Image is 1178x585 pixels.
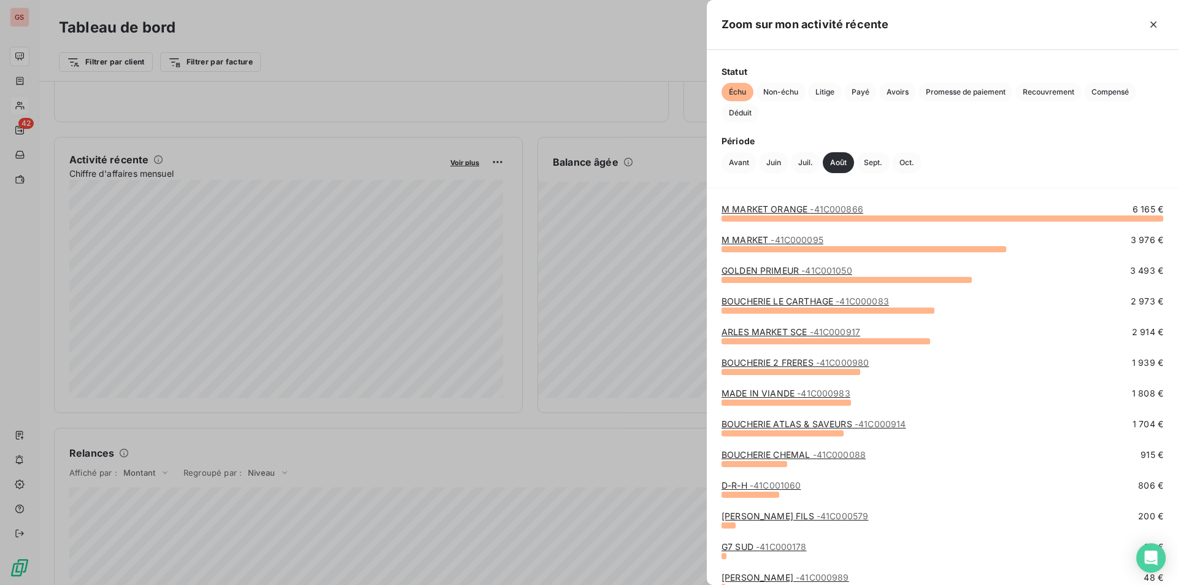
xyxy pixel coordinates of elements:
[722,572,849,583] a: [PERSON_NAME]
[918,83,1013,101] button: Promesse de paiement
[722,541,807,552] a: G7 SUD
[1130,265,1163,277] span: 3 493 €
[823,152,854,173] button: Août
[816,357,869,368] span: - 41C000980
[810,204,863,214] span: - 41C000866
[1144,541,1163,553] span: 69 €
[1131,295,1163,308] span: 2 973 €
[1136,543,1166,573] div: Open Intercom Messenger
[722,327,860,337] a: ARLES MARKET SCE
[810,327,861,337] span: - 41C000917
[1133,418,1163,430] span: 1 704 €
[797,388,850,398] span: - 41C000983
[836,296,889,306] span: - 41C000083
[722,265,852,276] a: GOLDEN PRIMEUR
[1015,83,1082,101] button: Recouvrement
[722,16,888,33] h5: Zoom sur mon activité récente
[722,65,1163,78] span: Statut
[1084,83,1136,101] button: Compensé
[1133,203,1163,215] span: 6 165 €
[722,449,866,460] a: BOUCHERIE CHEMAL
[722,234,823,245] a: M MARKET
[1132,326,1163,338] span: 2 914 €
[722,204,863,214] a: M MARKET ORANGE
[1131,234,1163,246] span: 3 976 €
[722,511,868,521] a: [PERSON_NAME] FILS
[722,152,756,173] button: Avant
[855,419,906,429] span: - 41C000914
[756,541,807,552] span: - 41C000178
[1138,510,1163,522] span: 200 €
[722,83,753,101] button: Échu
[1141,449,1163,461] span: 915 €
[817,511,869,521] span: - 41C000579
[1138,479,1163,492] span: 806 €
[750,480,801,490] span: - 41C001060
[722,357,869,368] a: BOUCHERIE 2 FRERES
[722,104,759,122] button: Déduit
[801,265,852,276] span: - 41C001050
[759,152,788,173] button: Juin
[857,152,890,173] button: Sept.
[879,83,916,101] button: Avoirs
[844,83,877,101] button: Payé
[892,152,922,173] button: Oct.
[808,83,842,101] button: Litige
[791,152,820,173] button: Juil.
[722,480,801,490] a: D-R-H
[722,419,906,429] a: BOUCHERIE ATLAS & SAVEURS
[722,296,889,306] a: BOUCHERIE LE CARTHAGE
[1144,571,1163,584] span: 48 €
[1132,387,1163,400] span: 1 808 €
[813,449,866,460] span: - 41C000088
[756,83,806,101] button: Non-échu
[1132,357,1163,369] span: 1 939 €
[796,572,849,583] span: - 41C000989
[722,388,850,398] a: MADE IN VIANDE
[771,234,823,245] span: - 41C000095
[722,134,1163,147] span: Période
